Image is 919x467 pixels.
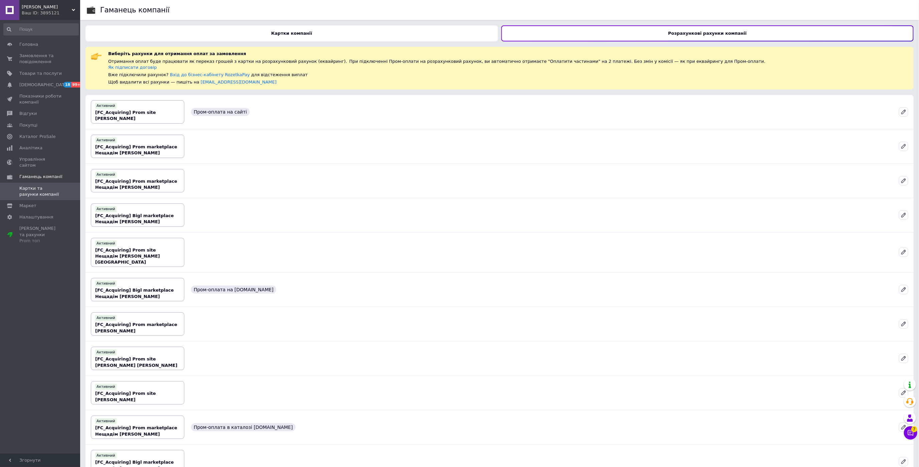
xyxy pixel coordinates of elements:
[19,214,53,220] span: Налаштування
[191,108,250,116] div: Пром-оплата на сайті
[19,111,37,117] span: Відгуки
[95,315,117,321] div: Активний
[91,51,102,61] img: :point_right:
[95,391,156,402] b: [FC_Acquiring] Prom site [PERSON_NAME]
[95,418,117,424] div: Активний
[108,79,765,85] div: Щоб видалити всі рахунки — пишіть на
[191,286,276,294] div: Пром-оплата на [DOMAIN_NAME]
[95,110,156,121] b: [FC_Acquiring] Prom site [PERSON_NAME]
[19,203,36,209] span: Маркет
[95,356,177,367] b: [FC_Acquiring] Prom site [PERSON_NAME] [PERSON_NAME]
[95,288,174,299] b: [FC_Acquiring] Bigl marketplace Нещадім [PERSON_NAME]
[19,174,62,180] span: Гаманець компанії
[108,58,765,64] div: Отримання оплат буде працювати як переказ грошей з картки на розрахунковий рахунок (еквайринг). П...
[271,31,312,36] b: Картки компанії
[95,172,117,178] div: Активний
[95,103,117,109] div: Активний
[19,82,69,88] span: [DEMOGRAPHIC_DATA]
[904,426,917,440] button: Чат з покупцем7
[95,322,177,333] b: [FC_Acquiring] Prom marketplace [PERSON_NAME]
[19,70,62,76] span: Товари та послуги
[19,185,62,197] span: Картки та рахунки компанії
[201,80,277,85] a: [EMAIL_ADDRESS][DOMAIN_NAME]
[108,51,246,56] span: Виберіть рахунки для отримання оплат за замовлення
[95,248,160,265] b: [FC_Acquiring] Prom site Нещадім [PERSON_NAME][GEOGRAPHIC_DATA]
[95,179,177,190] b: [FC_Acquiring] Prom marketplace Нещадім [PERSON_NAME]
[22,4,72,10] span: Смарт Х
[71,82,82,88] span: 99+
[668,31,747,36] b: Розрахункові рахунки компанії
[95,425,177,436] b: [FC_Acquiring] Prom marketplace Нещадім [PERSON_NAME]
[108,65,157,70] a: Як підписати договір
[19,225,62,244] span: [PERSON_NAME] та рахунки
[3,23,79,35] input: Пошук
[19,53,62,65] span: Замовлення та повідомлення
[911,426,917,432] span: 7
[95,384,117,390] div: Активний
[100,7,170,14] div: Гаманець компанії
[95,144,177,155] b: [FC_Acquiring] Prom marketplace Нещадім [PERSON_NAME]
[19,122,37,128] span: Покупці
[19,156,62,168] span: Управління сайтом
[19,145,42,151] span: Аналітика
[19,134,55,140] span: Каталог ProSale
[95,213,174,224] b: [FC_Acquiring] Bigl marketplace Нещадім [PERSON_NAME]
[19,93,62,105] span: Показники роботи компанії
[191,423,296,431] div: Пром-оплата в каталозі [DOMAIN_NAME]
[95,206,117,212] div: Активний
[95,241,117,247] div: Активний
[63,82,71,88] span: 18
[95,453,117,459] div: Активний
[19,238,62,244] div: Prom топ
[108,72,765,78] div: Вже підключили рахунок? для відстеження виплат
[19,41,38,47] span: Головна
[170,72,250,77] a: Вхід до бізнес-кабінету RozetkaPay
[95,281,117,287] div: Активний
[95,137,117,143] div: Активний
[22,10,80,16] div: Ваш ID: 3895121
[95,349,117,355] div: Активний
